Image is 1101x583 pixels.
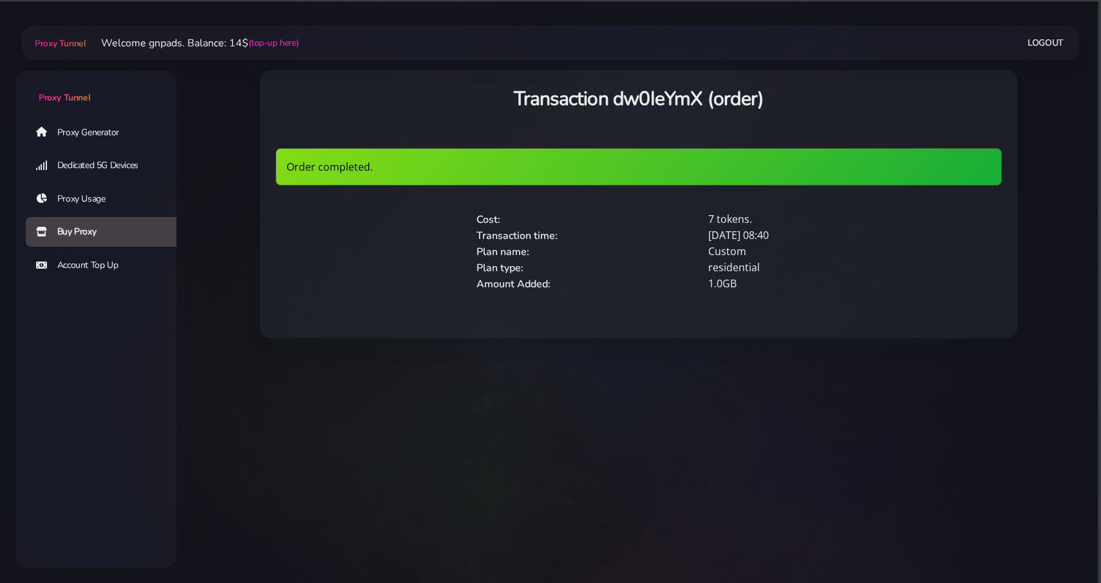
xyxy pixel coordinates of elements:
div: 1.0GB [701,276,932,292]
a: Buy Proxy [26,217,187,247]
a: Proxy Usage [26,184,187,214]
h3: Transaction dw0IeYmX (order) [276,86,1002,112]
span: Transaction time: [476,229,558,243]
a: (top-up here) [249,36,298,50]
span: Amount Added: [476,277,550,291]
a: Proxy Tunnel [15,70,176,104]
a: Dedicated 5G Devices [26,151,187,180]
iframe: Webchat Widget [1027,509,1085,567]
span: Proxy Tunnel [39,91,90,104]
span: Plan name: [476,245,529,259]
span: Cost: [476,213,500,227]
a: Proxy Generator [26,117,187,147]
div: 7 tokens. [701,211,932,227]
div: Order completed. [276,148,1002,186]
a: Logout [1028,31,1064,55]
div: Custom [701,244,932,260]
a: Proxy Tunnel [32,33,86,53]
li: Welcome gnpads. Balance: 14$ [86,35,298,51]
span: Proxy Tunnel [35,37,86,50]
span: Plan type: [476,261,523,275]
div: residential [701,260,932,276]
div: [DATE] 08:40 [701,227,932,244]
a: Account Top Up [26,251,187,280]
